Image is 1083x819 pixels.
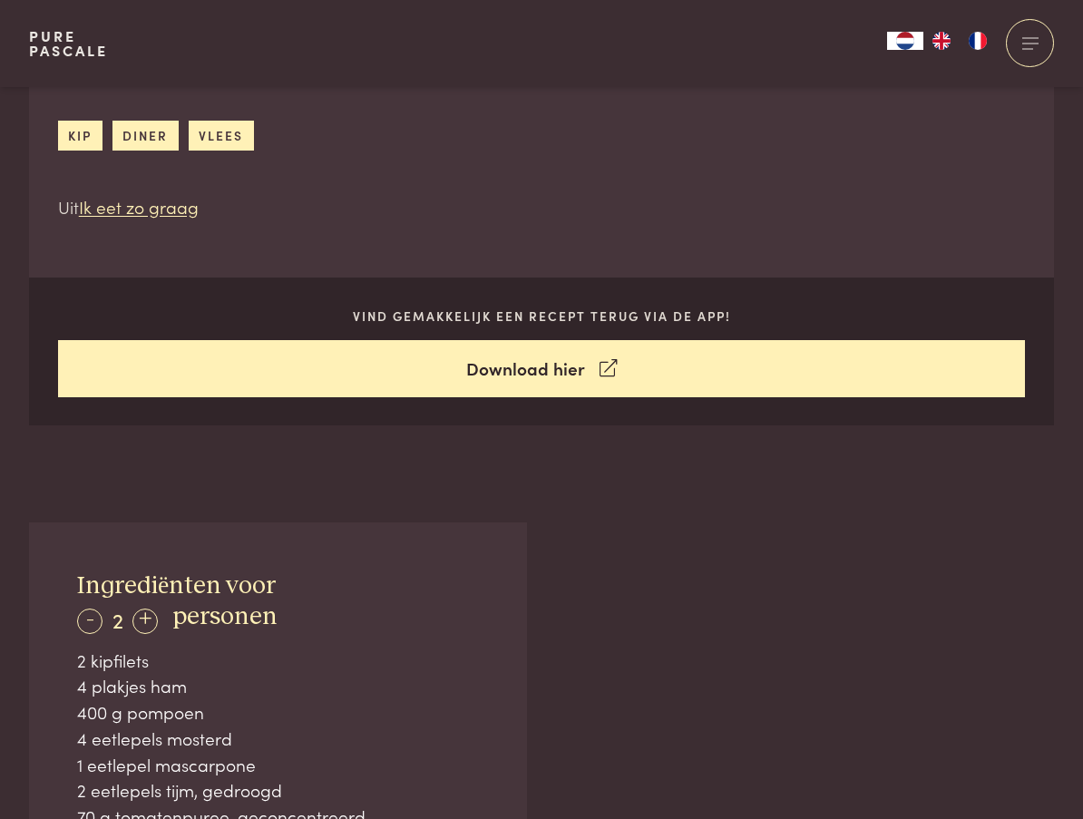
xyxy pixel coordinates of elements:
aside: Language selected: Nederlands [887,32,996,50]
a: EN [923,32,960,50]
a: FR [960,32,996,50]
a: NL [887,32,923,50]
div: - [77,609,102,634]
a: diner [112,121,179,151]
p: Uit [58,194,674,220]
div: 4 plakjes ham [77,673,479,699]
div: 4 eetlepels mosterd [77,726,479,752]
div: 400 g pompoen [77,699,479,726]
div: Language [887,32,923,50]
div: + [132,609,158,634]
div: 1 eetlepel mascarpone [77,752,479,778]
a: Ik eet zo graag [79,194,199,219]
a: vlees [189,121,254,151]
div: 2 eetlepels tijm, gedroogd [77,777,479,804]
span: personen [172,604,278,629]
div: 2 kipfilets [77,648,479,674]
span: Ingrediënten voor [77,573,276,599]
span: 2 [112,604,123,634]
a: kip [58,121,102,151]
a: Download hier [58,340,1026,397]
a: PurePascale [29,29,108,58]
ul: Language list [923,32,996,50]
p: Vind gemakkelijk een recept terug via de app! [58,307,1026,326]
